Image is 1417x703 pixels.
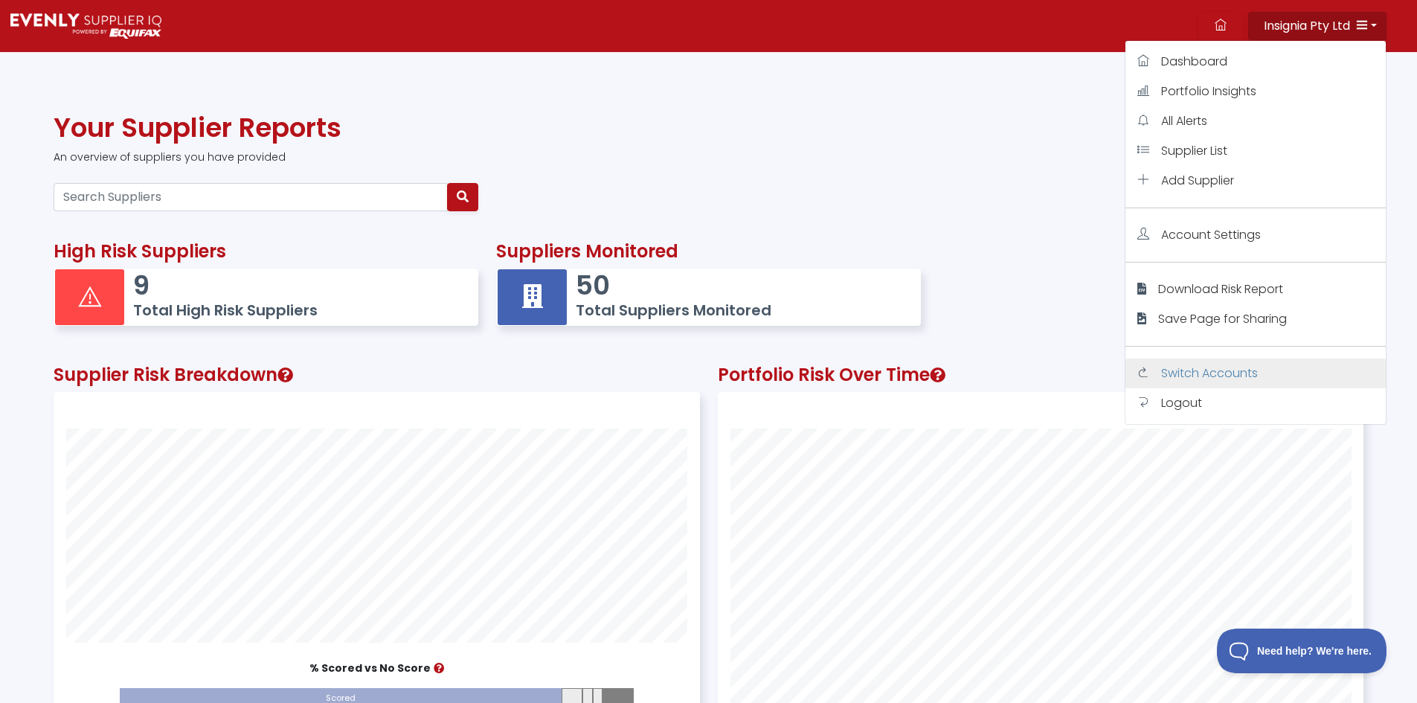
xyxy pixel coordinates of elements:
p: 50 [576,269,905,301]
a: Account Settings [1125,220,1386,250]
p: 9 [133,269,463,301]
span: Save Page for Sharing [1158,310,1287,327]
a: Supplier List [1125,136,1386,166]
a: Dashboard [1125,47,1386,77]
span: Portfolio Insights [1161,83,1256,100]
h2: Suppliers Monitored [496,241,921,263]
h2: Portfolio Risk Over Time [718,365,1364,386]
p: An overview of suppliers you have provided [54,150,1363,165]
span: All Alerts [1161,112,1207,129]
h5: Total Suppliers Monitored [576,301,905,319]
span: Dashboard [1161,53,1227,70]
span: Logout [1161,394,1202,411]
span: Insignia Pty Ltd [1264,17,1350,34]
span: Supplier List [1161,142,1227,159]
h5: Total High Risk Suppliers [133,301,463,319]
iframe: Toggle Customer Support [1217,629,1387,673]
button: Insignia Pty Ltd [1248,12,1387,40]
span: Add Supplier [1161,172,1234,189]
a: Logout [1125,388,1386,418]
img: Supply Predict [10,13,161,39]
span: Switch Accounts [1161,365,1258,382]
a: Portfolio Insights [1125,77,1386,106]
a: Add Supplier [1125,166,1386,196]
h2: Supplier Risk Breakdown [54,365,700,386]
input: Search Suppliers [54,183,448,211]
span: Account Settings [1161,226,1261,243]
p: % Scored vs No Score [57,661,696,676]
span: Download Risk Report [1158,280,1283,298]
span: Your Supplier Reports [54,109,341,147]
a: All Alerts [1125,106,1386,136]
h2: High Risk Suppliers [54,241,478,263]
